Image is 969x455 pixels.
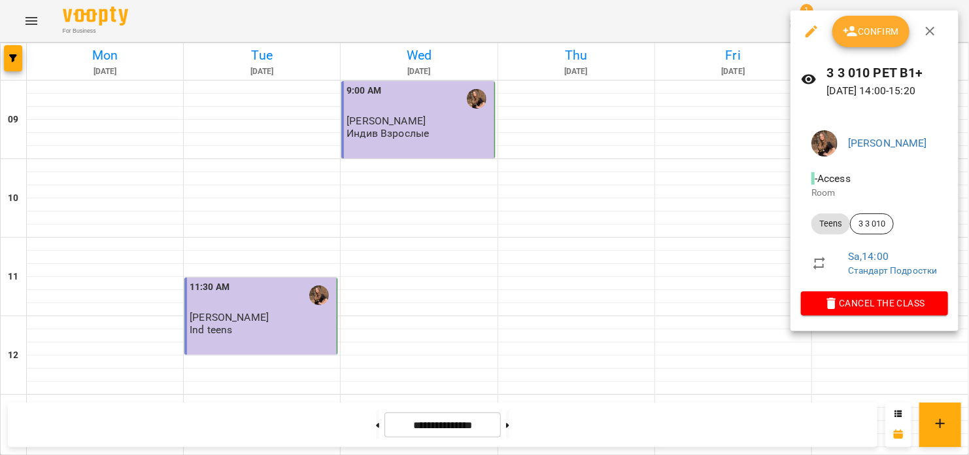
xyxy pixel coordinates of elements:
[827,63,948,83] h6: 3 3 010 PET B1+
[811,130,838,156] img: 89f554988fb193677efdef79147465c3.jpg
[811,218,850,230] span: Teens
[832,16,909,47] button: Confirm
[848,137,927,149] a: [PERSON_NAME]
[843,24,899,39] span: Confirm
[848,265,938,276] a: Стандарт Подростки
[850,213,894,234] div: 3 3 010
[848,250,889,263] a: Sa , 14:00
[811,187,938,200] p: Room
[811,172,853,185] span: - Access
[811,295,938,311] span: Cancel the class
[851,218,893,230] span: 3 3 010
[801,291,948,315] button: Cancel the class
[827,83,948,99] p: [DATE] 14:00 - 15:20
